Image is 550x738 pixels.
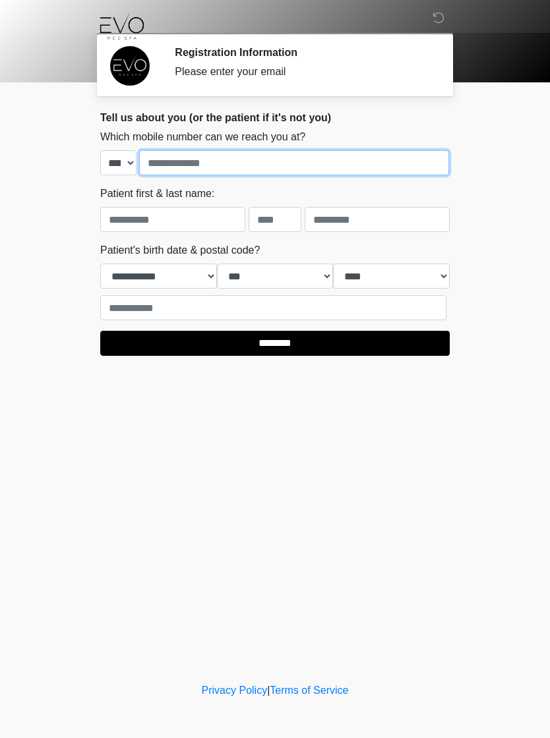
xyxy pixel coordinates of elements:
a: Terms of Service [270,685,348,696]
label: Patient's birth date & postal code? [100,242,260,258]
a: Privacy Policy [202,685,268,696]
img: Agent Avatar [110,46,150,86]
h2: Registration Information [175,46,430,59]
label: Which mobile number can we reach you at? [100,129,305,145]
a: | [267,685,270,696]
div: Please enter your email [175,64,430,80]
label: Patient first & last name: [100,186,214,202]
h2: Tell us about you (or the patient if it's not you) [100,111,450,124]
img: Evo Med Spa Logo [87,10,157,40]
